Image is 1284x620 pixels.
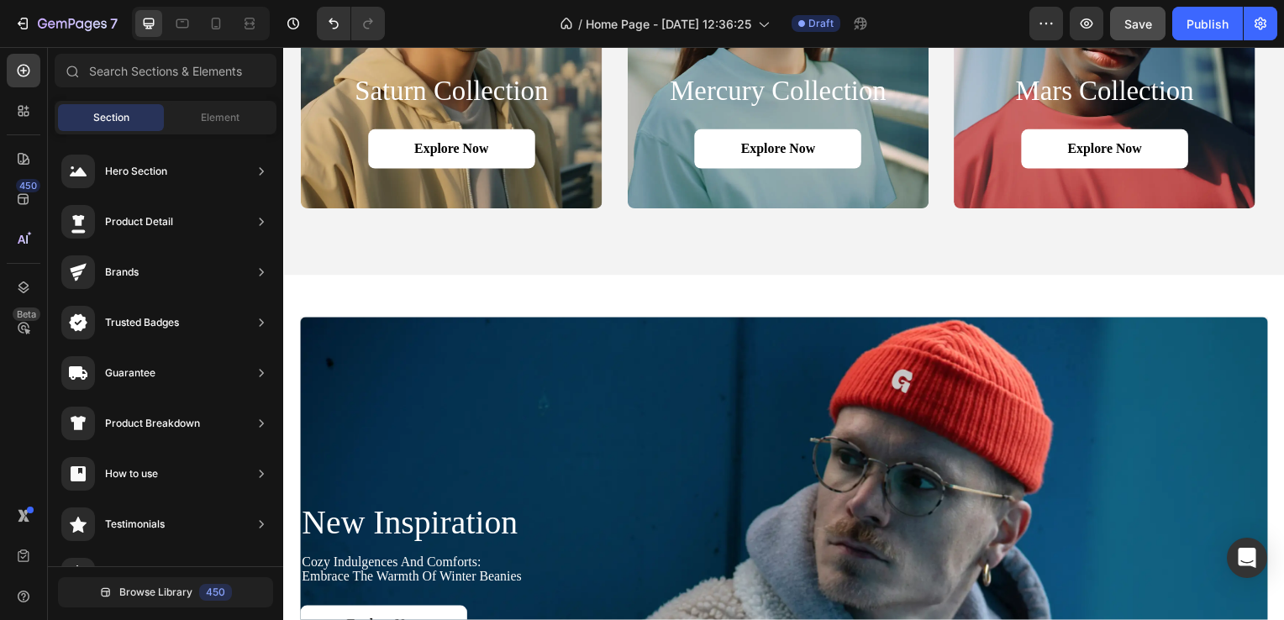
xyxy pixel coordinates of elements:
[63,574,138,591] p: Explore Now
[110,13,118,34] p: 7
[1227,538,1267,578] div: Open Intercom Messenger
[93,110,129,125] span: Section
[105,516,165,533] div: Testimonials
[201,110,239,125] span: Element
[17,563,185,602] a: Explore Now
[789,95,864,113] p: Explore Now
[105,314,179,331] div: Trusted Badges
[105,163,167,180] div: Hero Section
[105,415,200,432] div: Product Breakdown
[808,16,834,31] span: Draft
[58,577,273,607] button: Browse Library450
[1124,17,1152,31] span: Save
[695,27,959,64] h2: mars collection
[317,7,385,40] div: Undo/Redo
[105,365,155,381] div: Guarantee
[105,213,173,230] div: Product Detail
[199,584,232,601] div: 450
[283,47,1284,620] iframe: Design area
[16,179,40,192] div: 450
[105,264,139,281] div: Brands
[1187,15,1229,33] div: Publish
[55,54,276,87] input: Search Sections & Elements
[460,95,535,113] p: Explore Now
[105,465,158,482] div: How to use
[1110,7,1166,40] button: Save
[578,15,582,33] span: /
[13,307,40,321] div: Beta
[17,460,992,500] h2: new inspiration
[586,15,751,33] span: Home Page - [DATE] 12:36:25
[119,585,192,600] span: Browse Library
[1172,7,1243,40] button: Publish
[7,7,125,40] button: 7
[18,512,990,541] p: cozy indulgences and comforts: embrace the warmth of winter beanies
